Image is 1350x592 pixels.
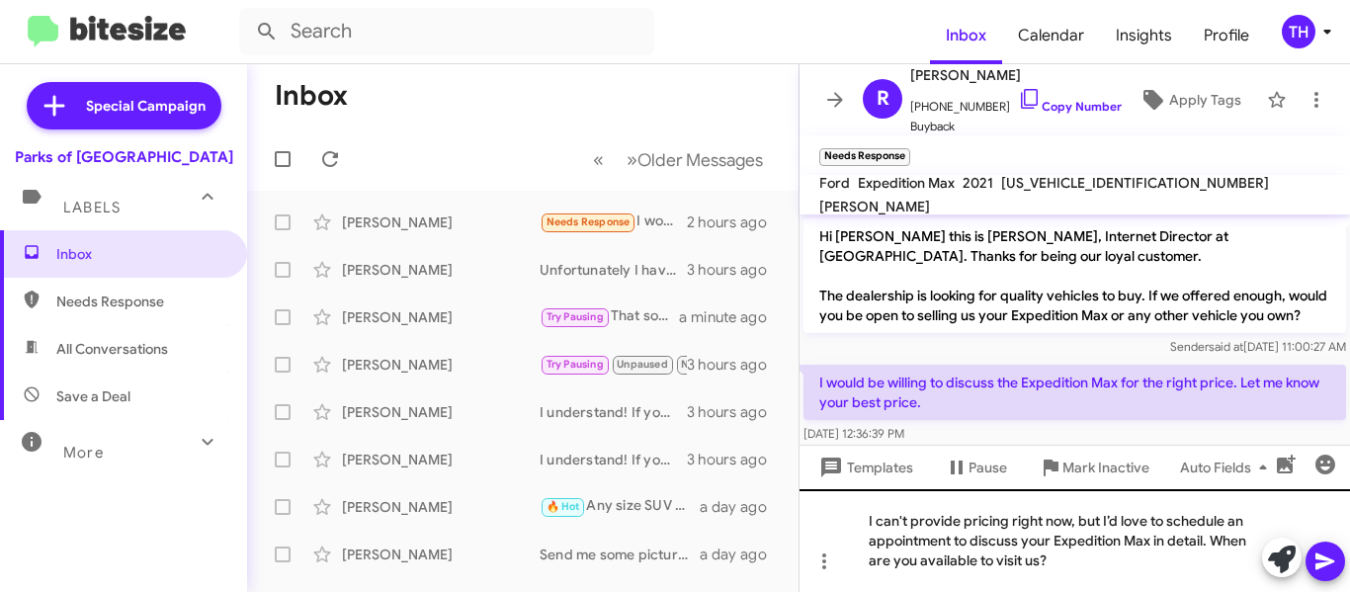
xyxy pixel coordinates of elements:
div: I can't provide pricing right now, but I’d love to schedule an appointment to discuss your Expedi... [800,489,1350,592]
span: Templates [815,450,913,485]
span: Try Pausing [547,310,604,323]
a: Profile [1188,7,1265,64]
span: Sender [DATE] 11:00:27 AM [1170,339,1346,354]
span: said at [1209,339,1243,354]
div: 3 hours ago [687,355,783,375]
small: Needs Response [819,148,910,166]
span: Apply Tags [1169,82,1241,118]
span: Pause [969,450,1007,485]
span: « [593,147,604,172]
span: Not-Interested [681,358,757,371]
div: [PERSON_NAME] [342,212,540,232]
span: [PHONE_NUMBER] [910,87,1122,117]
nav: Page navigation example [582,139,775,180]
div: a minute ago [679,307,783,327]
input: Search [239,8,654,55]
button: Mark Inactive [1023,450,1165,485]
span: » [627,147,637,172]
button: TH [1265,15,1328,48]
p: I would be willing to discuss the Expedition Max for the right price. Let me know your best price. [803,365,1346,420]
button: Auto Fields [1164,450,1291,485]
span: R [877,83,889,115]
div: [PERSON_NAME] [342,402,540,422]
span: [DATE] 12:36:39 PM [803,426,904,441]
span: Auto Fields [1180,450,1275,485]
div: I understand! If you ever reconsider or have any questions, feel free to reach out. We'd be happy... [540,450,687,469]
a: Insights [1100,7,1188,64]
span: Needs Response [56,292,224,311]
span: Labels [63,199,121,216]
div: [PERSON_NAME] [342,355,540,375]
p: Hi [PERSON_NAME] this is [PERSON_NAME], Internet Director at [GEOGRAPHIC_DATA]. Thanks for being ... [803,218,1346,333]
span: [PERSON_NAME] [910,63,1122,87]
div: Unfortunately I have sold the navigator recently [540,260,687,280]
div: [PERSON_NAME] [342,450,540,469]
div: [PERSON_NAME] [342,307,540,327]
div: [PERSON_NAME] [342,497,540,517]
span: Try Pausing [547,358,604,371]
span: [PERSON_NAME] [819,198,930,215]
span: Special Campaign [86,96,206,116]
button: Templates [800,450,929,485]
div: [PERSON_NAME] [342,260,540,280]
div: a day ago [700,497,783,517]
button: Apply Tags [1122,82,1257,118]
span: Save a Deal [56,386,130,406]
button: Pause [929,450,1023,485]
span: All Conversations [56,339,168,359]
div: TH [1282,15,1315,48]
button: Next [615,139,775,180]
span: Buyback [910,117,1122,136]
span: Ford [819,174,850,192]
div: That sounds great! If you have any questions or decide to move forward, feel free to reach out. W... [540,305,679,328]
span: Older Messages [637,149,763,171]
div: [PERSON_NAME] [342,545,540,564]
div: 2 hours ago [687,212,783,232]
div: I understand! If you change your mind or have any questions, feel free to reach out. Have a great... [540,402,687,422]
div: 3 hours ago [687,402,783,422]
div: Parks of [GEOGRAPHIC_DATA] [15,147,233,167]
span: Unpaused [617,358,668,371]
span: 2021 [963,174,993,192]
div: That sounds great! Let me know when you're back, and we can schedule a time to discuss your vehic... [540,353,687,376]
span: Needs Response [547,215,631,228]
div: 3 hours ago [687,260,783,280]
span: 🔥 Hot [547,500,580,513]
div: Any size SUV or pick up [540,495,700,518]
a: Calendar [1002,7,1100,64]
a: Special Campaign [27,82,221,129]
div: 3 hours ago [687,450,783,469]
span: More [63,444,104,462]
span: Expedition Max [858,174,955,192]
span: Mark Inactive [1062,450,1149,485]
button: Previous [581,139,616,180]
div: Send me some pictures 📸 please [540,545,700,564]
a: Copy Number [1018,99,1122,114]
div: a day ago [700,545,783,564]
span: Inbox [56,244,224,264]
span: [US_VEHICLE_IDENTIFICATION_NUMBER] [1001,174,1269,192]
div: I would be willing to discuss the Expedition Max for the right price. Let me know your best price. [540,211,687,233]
a: Inbox [930,7,1002,64]
h1: Inbox [275,80,348,112]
